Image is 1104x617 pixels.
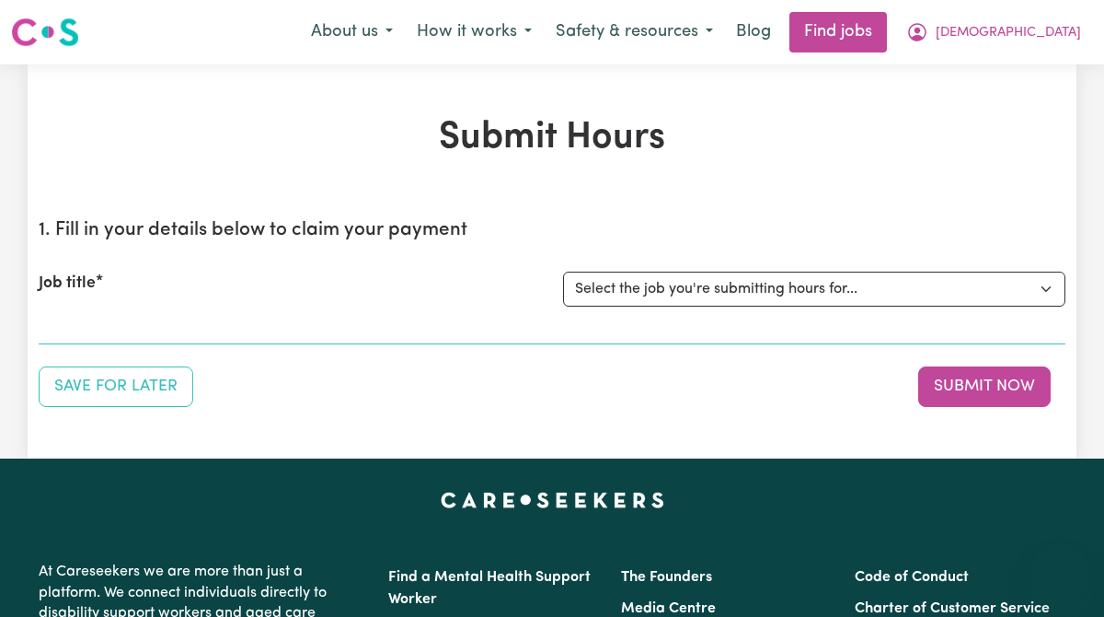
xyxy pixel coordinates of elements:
[918,367,1051,407] button: Submit your job report
[39,272,96,296] label: Job title
[725,12,782,52] a: Blog
[936,23,1081,43] span: [DEMOGRAPHIC_DATA]
[11,16,79,49] img: Careseekers logo
[299,13,405,52] button: About us
[544,13,725,52] button: Safety & resources
[789,12,887,52] a: Find jobs
[855,570,969,585] a: Code of Conduct
[11,11,79,53] a: Careseekers logo
[894,13,1093,52] button: My Account
[405,13,544,52] button: How it works
[855,601,1050,616] a: Charter of Customer Service
[39,219,1065,242] h2: 1. Fill in your details below to claim your payment
[441,492,664,506] a: Careseekers home page
[621,601,716,616] a: Media Centre
[621,570,712,585] a: The Founders
[39,367,193,407] button: Save your job report
[388,570,591,607] a: Find a Mental Health Support Worker
[1030,543,1089,602] iframe: Button to launch messaging window
[39,116,1065,160] h1: Submit Hours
